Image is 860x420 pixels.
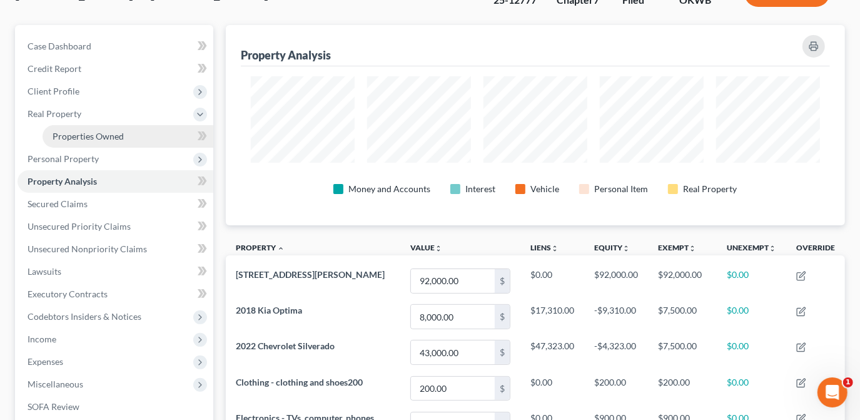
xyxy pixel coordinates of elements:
[236,341,335,351] span: 2022 Chevrolet Silverado
[28,176,97,187] span: Property Analysis
[435,245,442,252] i: unfold_more
[277,245,285,252] i: expand_less
[28,221,131,232] span: Unsecured Priority Claims
[28,334,56,344] span: Income
[465,183,495,195] div: Interest
[28,356,63,367] span: Expenses
[658,243,696,252] a: Exemptunfold_more
[717,335,786,371] td: $0.00
[520,263,584,299] td: $0.00
[520,335,584,371] td: $47,323.00
[236,243,285,252] a: Property expand_less
[53,131,124,141] span: Properties Owned
[28,266,61,277] span: Lawsuits
[495,269,510,293] div: $
[411,341,495,364] input: 0.00
[648,263,717,299] td: $92,000.00
[584,299,648,335] td: -$9,310.00
[689,245,696,252] i: unfold_more
[495,377,510,401] div: $
[648,371,717,406] td: $200.00
[584,335,648,371] td: -$4,323.00
[769,245,776,252] i: unfold_more
[717,371,786,406] td: $0.00
[28,401,79,412] span: SOFA Review
[18,215,213,238] a: Unsecured Priority Claims
[348,183,430,195] div: Money and Accounts
[28,86,79,96] span: Client Profile
[520,371,584,406] td: $0.00
[411,269,495,293] input: 0.00
[18,193,213,215] a: Secured Claims
[520,299,584,335] td: $17,310.00
[622,245,630,252] i: unfold_more
[28,289,108,299] span: Executory Contracts
[18,58,213,80] a: Credit Report
[18,35,213,58] a: Case Dashboard
[530,243,559,252] a: Liensunfold_more
[411,377,495,401] input: 0.00
[28,243,147,254] span: Unsecured Nonpriority Claims
[28,41,91,51] span: Case Dashboard
[241,48,331,63] div: Property Analysis
[411,305,495,329] input: 0.00
[584,371,648,406] td: $200.00
[648,335,717,371] td: $7,500.00
[28,108,81,119] span: Real Property
[584,263,648,299] td: $92,000.00
[594,243,630,252] a: Equityunfold_more
[28,63,81,74] span: Credit Report
[495,341,510,364] div: $
[236,269,385,280] span: [STREET_ADDRESS][PERSON_NAME]
[28,311,141,322] span: Codebtors Insiders & Notices
[28,379,83,389] span: Miscellaneous
[495,305,510,329] div: $
[717,299,786,335] td: $0.00
[817,377,847,407] iframe: Intercom live chat
[717,263,786,299] td: $0.00
[843,377,853,387] span: 1
[648,299,717,335] td: $7,500.00
[786,235,845,264] th: Override
[18,170,213,193] a: Property Analysis
[28,153,99,164] span: Personal Property
[410,243,442,252] a: Valueunfold_more
[236,305,302,315] span: 2018 Kia Optima
[551,245,559,252] i: unfold_more
[236,377,363,387] span: Clothing - clothing and shoes200
[530,183,559,195] div: Vehicle
[43,125,213,148] a: Properties Owned
[18,260,213,283] a: Lawsuits
[683,183,737,195] div: Real Property
[594,183,648,195] div: Personal Item
[727,243,776,252] a: Unexemptunfold_more
[18,238,213,260] a: Unsecured Nonpriority Claims
[18,283,213,305] a: Executory Contracts
[18,396,213,418] a: SOFA Review
[28,198,88,209] span: Secured Claims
